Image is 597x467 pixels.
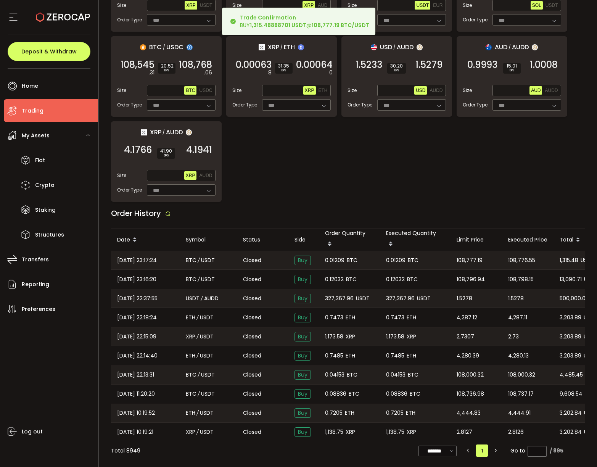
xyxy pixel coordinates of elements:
span: USDC [199,88,212,93]
em: / [198,275,200,284]
span: USD [380,42,392,52]
button: USDC [198,86,214,95]
span: 1,138.75 [325,428,343,436]
span: 4,280.39 [457,351,479,360]
span: Buy [294,256,311,265]
span: AUD [495,42,507,52]
em: / [196,313,199,322]
span: Buy [294,332,311,341]
span: USDT [201,370,215,379]
span: Order Type [463,101,488,108]
button: BTC [184,86,196,95]
span: Fiat [35,155,45,166]
span: 31.35 [278,64,290,68]
img: xrp_portfolio.png [141,129,147,135]
em: / [196,428,199,436]
span: 1,138.75 [386,428,404,436]
div: Executed Quantity [380,229,451,251]
button: USD [414,86,427,95]
em: / [163,129,165,136]
span: Closed [243,428,261,436]
span: XRP [186,173,195,178]
span: Closed [243,409,261,417]
span: Buy [294,427,311,437]
span: USDT [201,256,215,265]
span: BTC [347,370,357,379]
div: Executed Price [502,235,554,244]
span: 0.08836 [386,390,407,398]
div: Status [237,235,288,244]
span: [DATE] 22:14:40 [117,351,158,360]
span: ETH [186,409,195,417]
span: AUDD [512,42,529,52]
span: 0.12032 [325,275,344,284]
span: 3,203.89 [560,313,581,322]
button: ETH [317,86,329,95]
span: Buy [294,313,311,322]
em: / [198,370,200,379]
span: BTC [186,390,196,398]
span: Order Type [463,16,488,23]
span: ETH [186,351,195,360]
span: ETH [284,42,295,52]
span: USDT [186,294,200,303]
span: AUD [531,88,541,93]
button: EUR [431,1,444,10]
span: XRP [305,88,314,93]
span: 0.7485 [386,351,404,360]
div: Date [111,233,180,246]
span: 0.04153 [386,370,406,379]
span: 4.1766 [124,146,152,154]
span: BTC [186,370,196,379]
span: 15.01 [506,64,518,68]
span: Size [348,87,357,94]
span: 1,315.48 [560,256,578,265]
i: BPS [161,68,172,73]
span: [DATE] 11:20:20 [117,390,155,398]
span: USDT [581,256,594,265]
span: 108,545 [121,61,154,69]
span: Closed [243,390,261,398]
span: 108,736.98 [457,390,484,398]
button: AUD [529,86,542,95]
span: 0.08836 [325,390,346,398]
button: AUDD [428,86,444,95]
span: Size [348,2,357,9]
span: 3,203.89 [560,351,581,360]
div: Symbol [180,235,237,244]
span: 3,203.89 [560,332,581,341]
span: 0.7473 [386,313,404,322]
span: XRP [304,3,314,8]
span: AUDD [397,42,414,52]
span: [DATE] 23:16:20 [117,275,156,284]
span: 108,000.32 [457,370,484,379]
img: aud_portfolio.svg [486,44,492,50]
span: 0.7473 [325,313,343,322]
span: 1.5278 [508,294,524,303]
span: Order Type [232,101,257,108]
b: 108,777.19 BTC/USDT [312,21,369,29]
span: ETH [346,313,355,322]
span: Size [463,87,472,94]
em: / [201,294,203,303]
span: XRP [346,428,355,436]
span: 2.7307 [457,332,474,341]
span: 0.00064 [296,61,333,69]
span: Home [22,81,38,92]
span: BTC [186,88,195,93]
span: Closed [243,333,261,341]
span: BTC [347,256,357,265]
span: Buy [294,408,311,418]
span: 4,485.45 [560,370,583,379]
span: ETH [407,313,416,322]
span: 0.9993 [467,61,497,69]
button: AUDD [543,86,559,95]
li: 1 [476,444,488,457]
img: btc_portfolio.svg [140,44,146,50]
img: eth_portfolio.svg [298,44,304,50]
em: / [508,44,511,51]
em: / [196,409,199,417]
span: USDT [200,3,212,8]
span: ETH [345,409,354,417]
img: zuPXiwguUFiBOIQyqLOiXsnnNitlx7q4LCwEbLHADjIpTka+Lip0HH8D0VTrd02z+wEAAAAASUVORK5CYII= [417,44,423,50]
